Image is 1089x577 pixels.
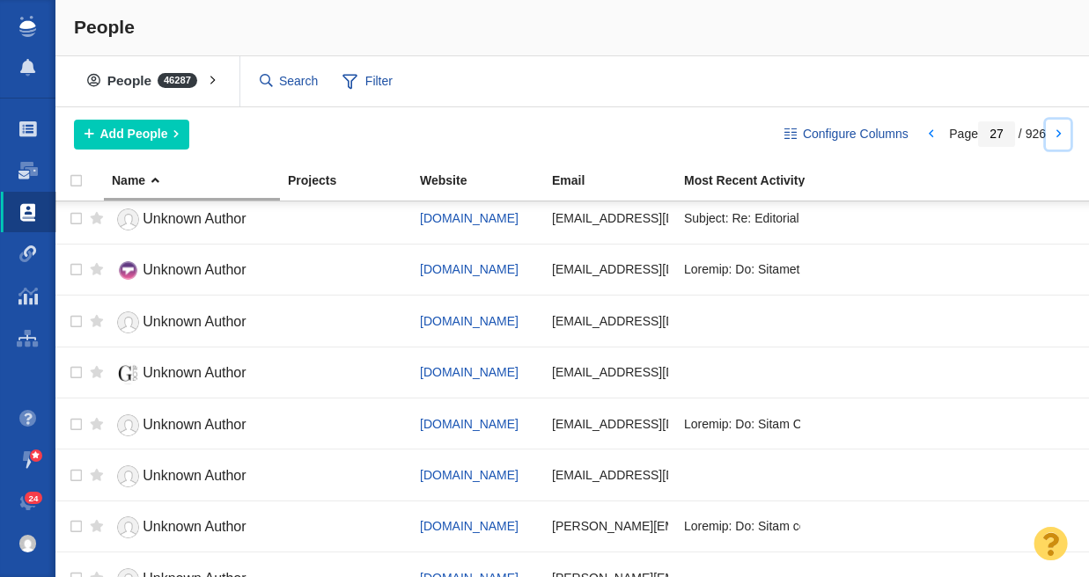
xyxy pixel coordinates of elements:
[552,405,668,442] div: [EMAIL_ADDRESS][DOMAIN_NAME]
[143,468,246,483] span: Unknown Author
[19,535,37,552] img: 61f477734bf3dd72b3fb3a7a83fcc915
[774,120,918,150] button: Configure Columns
[552,508,668,545] div: [PERSON_NAME][EMAIL_ADDRESS][DOMAIN_NAME]
[112,512,272,543] a: Unknown Author
[552,302,668,340] div: [EMAIL_ADDRESS][DOMAIN_NAME]
[333,65,403,99] span: Filter
[949,127,1046,141] span: Page / 926
[420,519,519,533] a: [DOMAIN_NAME]
[420,174,550,186] div: Website
[143,211,246,226] span: Unknown Author
[74,120,189,150] button: Add People
[253,66,327,97] input: Search
[552,354,668,391] div: [EMAIL_ADDRESS][DOMAIN_NAME]
[684,174,814,186] div: Most Recent Activity
[74,17,135,37] span: People
[420,174,550,189] a: Website
[112,307,272,338] a: Unknown Author
[143,417,246,432] span: Unknown Author
[552,174,682,189] a: Email
[552,251,668,288] div: [EMAIL_ADDRESS][DOMAIN_NAME]
[25,492,43,505] span: 24
[112,204,272,235] a: Unknown Author
[112,255,272,286] a: Unknown Author
[552,199,668,237] div: [EMAIL_ADDRESS][DOMAIN_NAME]
[420,365,519,379] a: [DOMAIN_NAME]
[143,314,246,329] span: Unknown Author
[420,262,519,276] a: [DOMAIN_NAME]
[143,519,246,534] span: Unknown Author
[112,410,272,441] a: Unknown Author
[112,174,286,189] a: Name
[552,174,682,186] div: Email
[288,174,418,186] div: Projects
[420,417,519,431] a: [DOMAIN_NAME]
[420,314,519,328] a: [DOMAIN_NAME]
[112,174,286,186] div: Name
[112,461,272,492] a: Unknown Author
[420,468,519,482] a: [DOMAIN_NAME]
[100,125,168,143] span: Add People
[19,16,35,37] img: buzzstream_logo_iconsimple.png
[803,125,909,143] span: Configure Columns
[112,358,272,389] a: Unknown Author
[143,262,246,277] span: Unknown Author
[143,365,246,380] span: Unknown Author
[420,211,519,225] a: [DOMAIN_NAME]
[552,456,668,493] div: [EMAIL_ADDRESS][DOMAIN_NAME]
